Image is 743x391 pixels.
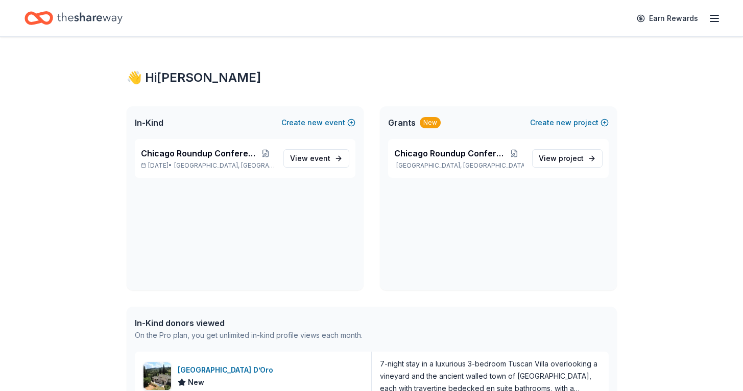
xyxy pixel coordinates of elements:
span: Chicago Roundup Conference [394,147,506,159]
span: new [556,117,571,129]
a: Home [25,6,123,30]
span: Grants [388,117,416,129]
button: Createnewevent [281,117,355,129]
img: Image for Villa Sogni D’Oro [143,362,171,390]
span: View [290,152,330,165]
div: In-Kind donors viewed [135,317,363,329]
div: New [420,117,441,128]
span: project [559,154,584,163]
a: Earn Rewards [631,9,704,28]
a: View project [532,149,603,168]
span: event [310,154,330,163]
span: Chicago Roundup Conference [141,147,256,159]
div: [GEOGRAPHIC_DATA] D’Oro [178,364,277,376]
div: 👋 Hi [PERSON_NAME] [127,70,617,86]
span: In-Kind [135,117,163,129]
div: On the Pro plan, you get unlimited in-kind profile views each month. [135,329,363,341]
button: Createnewproject [530,117,609,129]
span: [GEOGRAPHIC_DATA], [GEOGRAPHIC_DATA] [174,162,275,170]
span: View [539,152,584,165]
p: [DATE] • [141,162,275,170]
p: [GEOGRAPHIC_DATA], [GEOGRAPHIC_DATA] [394,162,524,170]
a: View event [283,149,349,168]
span: New [188,376,204,388]
span: new [307,117,323,129]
